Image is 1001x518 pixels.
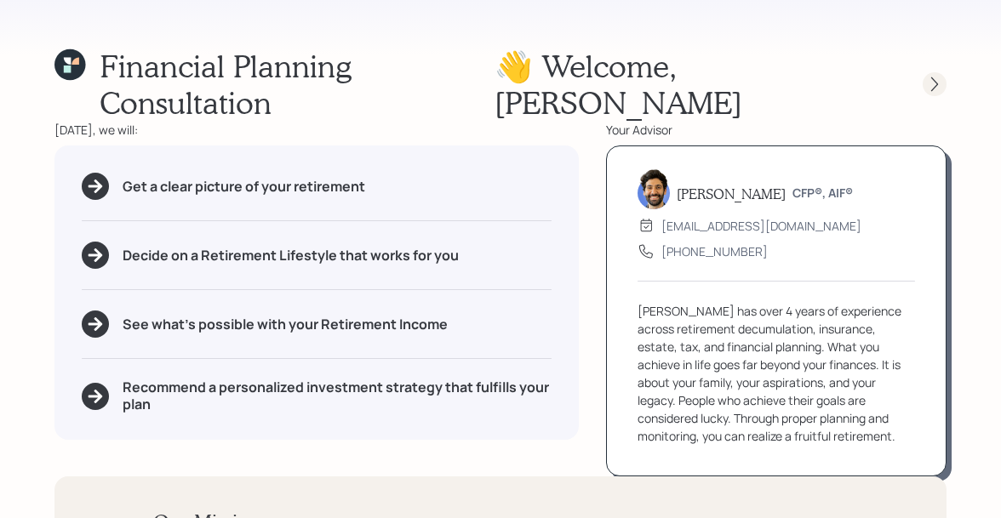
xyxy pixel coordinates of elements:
[792,186,853,201] h6: CFP®, AIF®
[677,185,786,202] h5: [PERSON_NAME]
[638,302,915,445] div: [PERSON_NAME] has over 4 years of experience across retirement decumulation, insurance, estate, t...
[661,242,768,260] div: [PHONE_NUMBER]
[123,379,552,412] h5: Recommend a personalized investment strategy that fulfills your plan
[661,217,861,235] div: [EMAIL_ADDRESS][DOMAIN_NAME]
[495,48,892,121] h1: 👋 Welcome , [PERSON_NAME]
[606,121,947,139] div: Your Advisor
[123,179,365,195] h5: Get a clear picture of your retirement
[123,316,448,333] h5: See what's possible with your Retirement Income
[100,48,495,121] h1: Financial Planning Consultation
[638,168,670,209] img: eric-schwartz-headshot.png
[54,121,579,139] div: [DATE], we will:
[123,248,459,264] h5: Decide on a Retirement Lifestyle that works for you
